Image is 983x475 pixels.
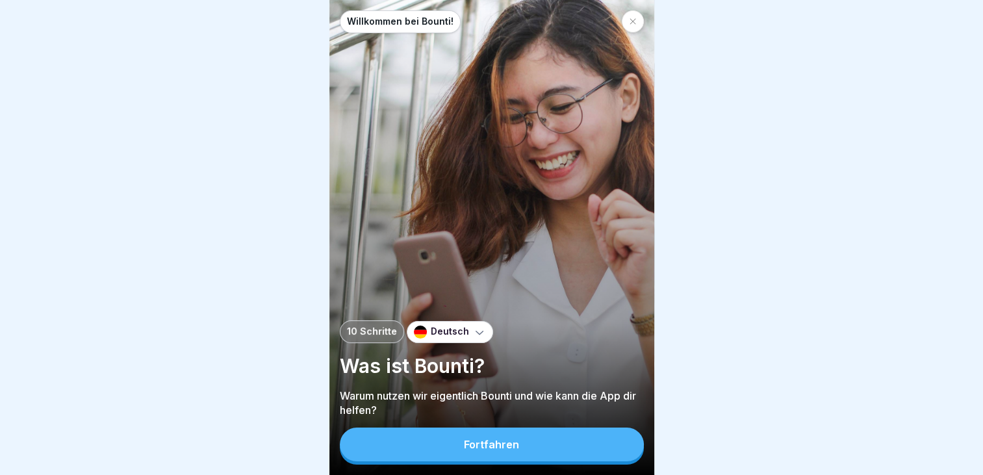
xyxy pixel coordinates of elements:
p: Warum nutzen wir eigentlich Bounti und wie kann die App dir helfen? [340,389,644,417]
p: Willkommen bei Bounti! [347,16,453,27]
img: de.svg [414,326,427,339]
p: Was ist Bounti? [340,353,644,378]
p: 10 Schritte [347,326,397,337]
button: Fortfahren [340,428,644,461]
p: Deutsch [431,326,469,337]
div: Fortfahren [464,439,519,450]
